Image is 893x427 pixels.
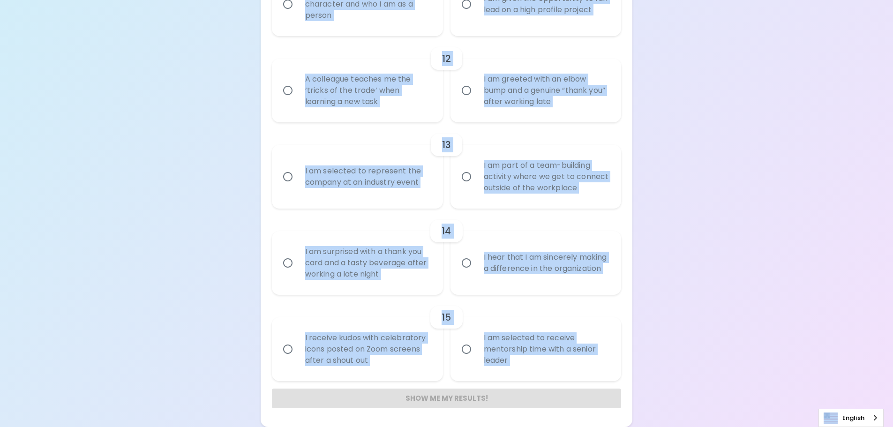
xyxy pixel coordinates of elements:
[818,409,884,427] div: Language
[272,209,622,295] div: choice-group-check
[272,122,622,209] div: choice-group-check
[476,62,616,119] div: I am greeted with an elbow bump and a genuine “thank you” after working late
[476,149,616,205] div: I am part of a team-building activity where we get to connect outside of the workplace
[442,51,451,66] h6: 12
[476,240,616,285] div: I hear that I am sincerely making a difference in the organization
[442,137,451,152] h6: 13
[272,36,622,122] div: choice-group-check
[298,321,438,377] div: I receive kudos with celebratory icons posted on Zoom screens after a shout out
[298,154,438,199] div: I am selected to represent the company at an industry event
[818,409,884,427] aside: Language selected: English
[819,409,883,427] a: English
[298,62,438,119] div: A colleague teaches me the ‘tricks of the trade’ when learning a new task
[476,321,616,377] div: I am selected to receive mentorship time with a senior leader
[442,310,451,325] h6: 15
[298,235,438,291] div: I am surprised with a thank you card and a tasty beverage after working a late night
[442,224,451,239] h6: 14
[272,295,622,381] div: choice-group-check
